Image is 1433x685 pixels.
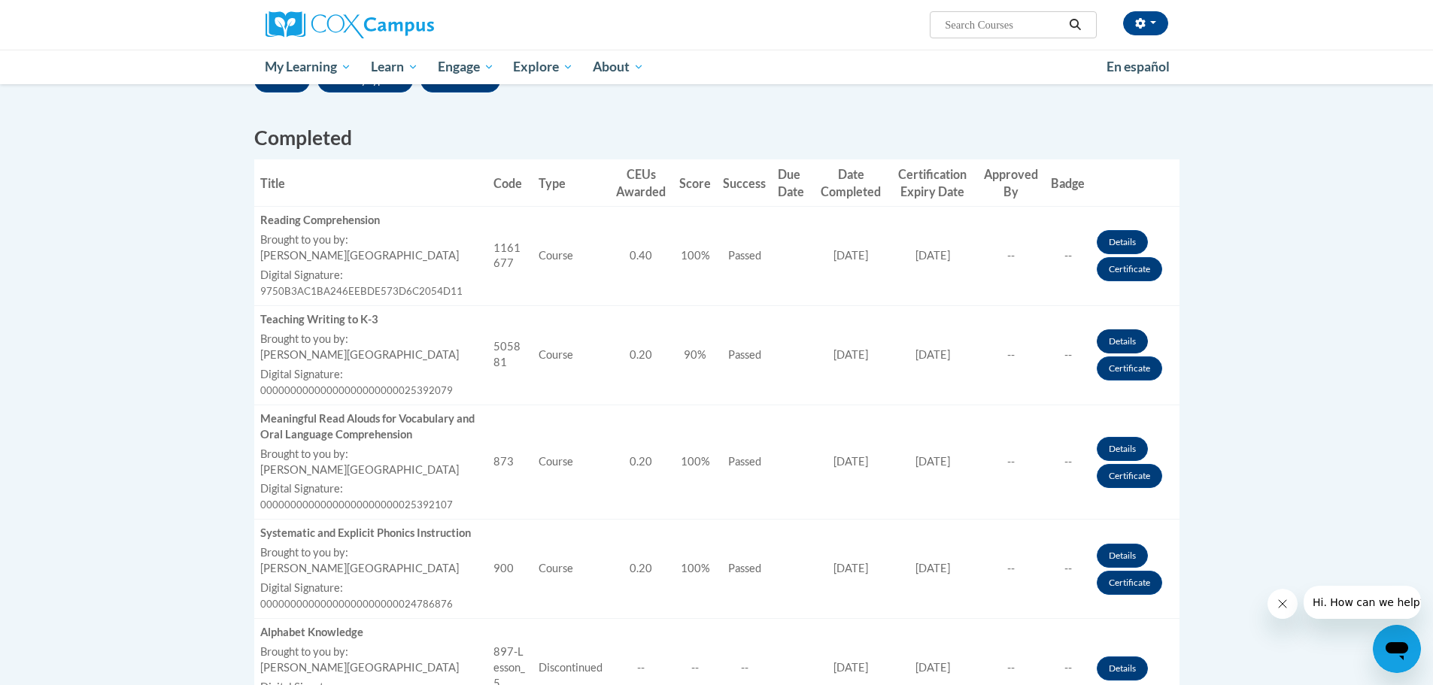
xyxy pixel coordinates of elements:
label: Digital Signature: [260,367,481,383]
div: 0.40 [615,248,668,264]
a: Certificate [1097,257,1162,281]
label: Digital Signature: [260,268,481,283]
a: About [583,50,654,84]
div: 0.20 [615,347,668,363]
td: 900 [487,520,533,619]
label: Digital Signature: [260,481,481,497]
a: My Learning [256,50,362,84]
td: -- [1045,305,1091,405]
span: [DATE] [915,348,950,361]
span: 9750B3AC1BA246EEBDE573D6C2054D11 [260,285,463,297]
td: Actions [1091,305,1179,405]
td: -- [1045,207,1091,306]
span: 00000000000000000000000024786876 [260,598,453,610]
div: Systematic and Explicit Phonics Instruction [260,526,481,541]
span: [DATE] [915,562,950,574]
a: Certificate [1097,464,1162,488]
span: En español [1107,59,1170,74]
th: Date Completed [813,159,888,207]
th: Due Date [772,159,813,207]
span: [PERSON_NAME][GEOGRAPHIC_DATA] [260,249,459,262]
td: Course [533,207,609,306]
td: -- [976,207,1045,306]
span: [PERSON_NAME][GEOGRAPHIC_DATA] [260,661,459,674]
span: 100% [681,562,710,574]
span: 100% [681,249,710,262]
th: Score [673,159,717,207]
span: About [593,58,644,76]
a: Details button [1097,544,1148,568]
td: Passed [717,207,772,306]
a: Details button [1097,329,1148,353]
label: Brought to you by: [260,545,481,561]
td: -- [1045,405,1091,520]
td: -- [1045,520,1091,619]
a: Engage [428,50,504,84]
a: Explore [503,50,583,84]
th: Type [533,159,609,207]
td: Passed [717,520,772,619]
iframe: Close message [1268,589,1298,619]
span: -- [691,661,699,674]
label: Brought to you by: [260,232,481,248]
div: 0.20 [615,561,668,577]
td: Course [533,520,609,619]
div: Teaching Writing to K-3 [260,312,481,328]
td: Course [533,305,609,405]
td: -- [976,305,1045,405]
span: [PERSON_NAME][GEOGRAPHIC_DATA] [260,348,459,361]
a: Learn [361,50,428,84]
span: [DATE] [915,455,950,468]
label: Brought to you by: [260,447,481,462]
td: Actions [1091,207,1179,306]
td: -- [976,520,1045,619]
span: 00000000000000000000000025392107 [260,499,453,511]
td: Passed [717,305,772,405]
a: Details button [1097,656,1148,680]
span: Hi. How can we help? [9,11,122,23]
td: -- [976,405,1045,520]
span: Engage [438,58,494,76]
span: My Learning [265,58,351,76]
span: Explore [513,58,573,76]
a: Details button [1097,437,1148,461]
label: Digital Signature: [260,580,481,596]
th: CEUs Awarded [609,159,674,207]
td: Actions [1091,405,1179,520]
td: Passed [717,405,772,520]
th: Actions [1091,159,1179,207]
span: Learn [371,58,418,76]
a: En español [1097,51,1179,83]
th: Code [487,159,533,207]
td: 1161677 [487,207,533,306]
div: Alphabet Knowledge [260,625,481,641]
td: Actions [1091,520,1179,619]
a: Certificate [1097,356,1162,380]
div: 0.20 [615,454,668,470]
span: 100% [681,455,710,468]
label: Brought to you by: [260,332,481,347]
th: Badge [1045,159,1091,207]
a: Details button [1097,230,1148,254]
th: Approved By [976,159,1045,207]
span: [PERSON_NAME][GEOGRAPHIC_DATA] [260,463,459,476]
th: Title [254,159,487,207]
label: Brought to you by: [260,644,481,660]
input: Search Courses [943,16,1064,34]
div: -- [615,660,668,676]
div: Reading Comprehension [260,213,481,229]
span: [PERSON_NAME][GEOGRAPHIC_DATA] [260,562,459,574]
div: Main menu [243,50,1191,84]
span: [DATE] [833,249,868,262]
span: [DATE] [833,661,868,674]
td: 505881 [487,305,533,405]
button: Search [1064,16,1086,34]
img: Cox Campus [266,11,434,38]
span: [DATE] [915,661,950,674]
iframe: Button to launch messaging window [1373,625,1421,673]
th: Success [717,159,772,207]
span: 90% [684,348,706,361]
button: Account Settings [1123,11,1168,35]
th: Certification Expiry Date [888,159,976,207]
td: Course [533,405,609,520]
